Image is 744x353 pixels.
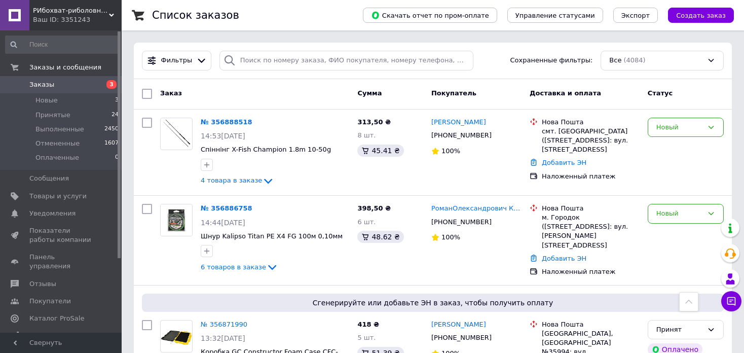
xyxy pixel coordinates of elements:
[152,9,239,21] h1: Список заказов
[115,153,119,162] span: 0
[104,125,119,134] span: 2450
[35,111,70,120] span: Принятые
[542,213,640,250] div: м. Городок ([STREET_ADDRESS]: вул. [PERSON_NAME][STREET_ADDRESS]
[507,8,603,23] button: Управление статусами
[357,321,379,328] span: 418 ₴
[676,12,726,19] span: Создать заказ
[431,89,476,97] span: Покупатель
[441,147,460,155] span: 100%
[429,216,494,229] div: [PHONE_NUMBER]
[146,298,720,308] span: Сгенерируйте или добавьте ЭН в заказ, чтобы получить оплату
[530,89,601,97] span: Доставка и оплата
[441,233,460,241] span: 100%
[201,334,245,342] span: 13:32[DATE]
[201,219,245,227] span: 14:44[DATE]
[160,118,193,150] a: Фото товару
[542,127,640,155] div: смт. [GEOGRAPHIC_DATA] ([STREET_ADDRESS]: вул. [STREET_ADDRESS]
[29,253,94,271] span: Панель управления
[201,232,343,240] a: Шнур Kalipso Titan PE X4 FG 100м 0,10мм
[104,139,119,148] span: 1607
[29,63,101,72] span: Заказы и сообщения
[201,177,262,185] span: 4 товара в заказе
[201,132,245,140] span: 14:53[DATE]
[29,331,67,340] span: Аналитика
[161,119,192,148] img: Фото товару
[515,12,595,19] span: Управление статусами
[201,321,247,328] a: № 356871990
[542,159,586,166] a: Добавить ЭН
[29,209,76,218] span: Уведомления
[35,96,58,105] span: Новые
[721,291,741,311] button: Чат с покупателем
[161,56,193,65] span: Фильтры
[357,89,382,97] span: Сумма
[35,125,84,134] span: Выполненные
[429,331,494,344] div: [PHONE_NUMBER]
[542,172,640,181] div: Наложенный платеж
[613,8,658,23] button: Экспорт
[510,56,593,65] span: Сохраненные фильтры:
[357,204,391,212] span: 398,50 ₴
[357,131,376,139] span: 8 шт.
[33,6,109,15] span: РИбохват-риболовный магазин
[609,56,621,65] span: Все
[29,174,69,183] span: Сообщения
[201,176,274,184] a: 4 товара в заказе
[357,334,376,341] span: 5 шт.
[160,320,193,352] a: Фото товару
[111,111,119,120] span: 24
[621,12,650,19] span: Экспорт
[431,118,486,127] a: [PERSON_NAME]
[542,255,586,262] a: Добавить ЭН
[431,204,522,214] a: РоманОлександрович Костур
[29,226,94,244] span: Показатели работы компании
[201,204,252,212] a: № 356886758
[357,118,391,126] span: 313,50 ₴
[160,204,193,236] a: Фото товару
[160,89,182,97] span: Заказ
[29,192,87,201] span: Товары и услуги
[542,204,640,213] div: Нова Пошта
[29,80,54,89] span: Заказы
[115,96,119,105] span: 3
[623,56,645,64] span: (4084)
[658,11,734,19] a: Создать заказ
[29,297,71,306] span: Покупатели
[357,231,403,243] div: 48.62 ₴
[656,122,703,133] div: Новый
[201,263,266,271] span: 6 товаров в заказе
[542,267,640,276] div: Наложенный платеж
[35,153,79,162] span: Оплаченные
[201,118,252,126] a: № 356888518
[106,80,117,89] span: 3
[161,321,192,352] img: Фото товару
[201,146,331,153] a: Спіннінг X-Fish Champion 1.8m 10-50g
[29,279,56,289] span: Отзывы
[33,15,122,24] div: Ваш ID: 3351243
[668,8,734,23] button: Создать заказ
[648,89,673,97] span: Статус
[371,11,489,20] span: Скачать отчет по пром-оплате
[429,129,494,142] div: [PHONE_NUMBER]
[431,320,486,330] a: [PERSON_NAME]
[161,204,192,236] img: Фото товару
[357,218,376,226] span: 6 шт.
[363,8,497,23] button: Скачать отчет по пром-оплате
[5,36,120,54] input: Поиск
[656,208,703,219] div: Новый
[201,263,278,271] a: 6 товаров в заказе
[656,325,703,335] div: Принят
[219,51,473,70] input: Поиск по номеру заказа, ФИО покупателя, номеру телефона, Email, номеру накладной
[29,314,84,323] span: Каталог ProSale
[542,118,640,127] div: Нова Пошта
[542,320,640,329] div: Нова Пошта
[357,145,403,157] div: 45.41 ₴
[35,139,80,148] span: Отмененные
